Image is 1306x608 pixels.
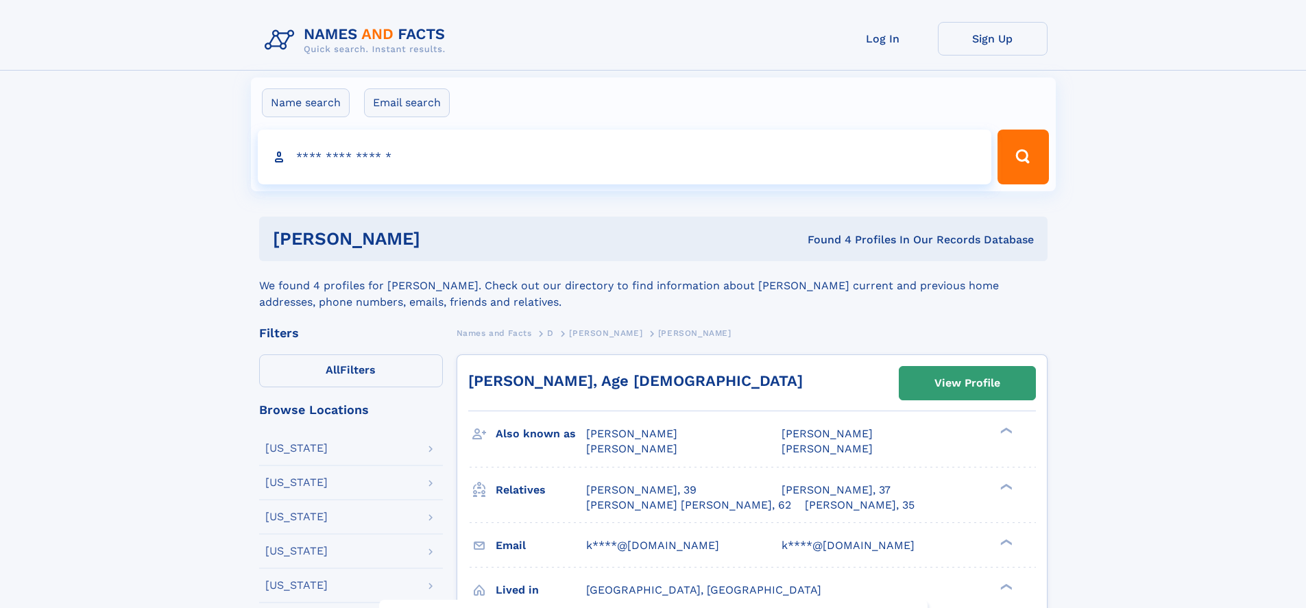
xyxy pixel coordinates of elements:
[569,328,642,338] span: [PERSON_NAME]
[997,582,1013,591] div: ❯
[273,230,614,247] h1: [PERSON_NAME]
[326,363,340,376] span: All
[586,583,821,596] span: [GEOGRAPHIC_DATA], [GEOGRAPHIC_DATA]
[997,482,1013,491] div: ❯
[265,443,328,454] div: [US_STATE]
[468,372,803,389] a: [PERSON_NAME], Age [DEMOGRAPHIC_DATA]
[586,427,677,440] span: [PERSON_NAME]
[259,327,443,339] div: Filters
[265,546,328,557] div: [US_STATE]
[259,354,443,387] label: Filters
[496,579,586,602] h3: Lived in
[997,537,1013,546] div: ❯
[805,498,915,513] a: [PERSON_NAME], 35
[547,324,554,341] a: D
[265,580,328,591] div: [US_STATE]
[782,442,873,455] span: [PERSON_NAME]
[934,367,1000,399] div: View Profile
[259,404,443,416] div: Browse Locations
[586,483,697,498] a: [PERSON_NAME], 39
[265,477,328,488] div: [US_STATE]
[496,534,586,557] h3: Email
[828,22,938,56] a: Log In
[547,328,554,338] span: D
[782,427,873,440] span: [PERSON_NAME]
[364,88,450,117] label: Email search
[997,130,1048,184] button: Search Button
[496,422,586,446] h3: Also known as
[259,22,457,59] img: Logo Names and Facts
[259,261,1048,311] div: We found 4 profiles for [PERSON_NAME]. Check out our directory to find information about [PERSON_...
[899,367,1035,400] a: View Profile
[614,232,1034,247] div: Found 4 Profiles In Our Records Database
[658,328,731,338] span: [PERSON_NAME]
[997,426,1013,435] div: ❯
[258,130,992,184] input: search input
[457,324,532,341] a: Names and Facts
[586,442,677,455] span: [PERSON_NAME]
[569,324,642,341] a: [PERSON_NAME]
[496,478,586,502] h3: Relatives
[586,498,791,513] a: [PERSON_NAME] [PERSON_NAME], 62
[938,22,1048,56] a: Sign Up
[265,511,328,522] div: [US_STATE]
[262,88,350,117] label: Name search
[782,483,891,498] a: [PERSON_NAME], 37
